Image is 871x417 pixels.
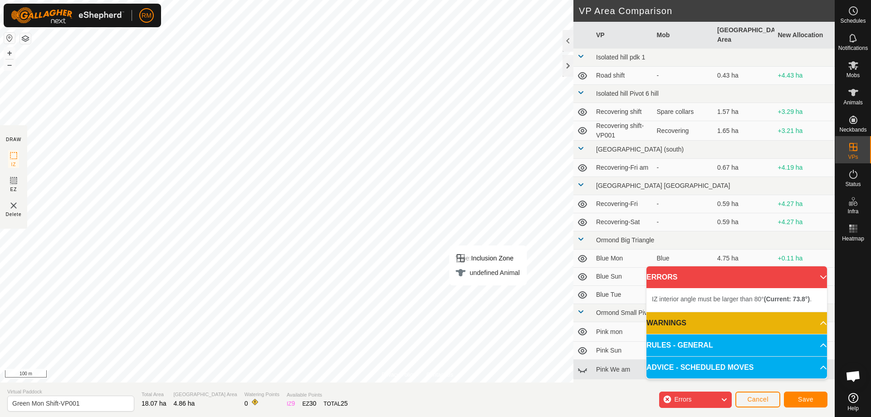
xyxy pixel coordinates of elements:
[592,103,653,121] td: Recovering shift
[596,182,730,189] span: [GEOGRAPHIC_DATA] [GEOGRAPHIC_DATA]
[674,396,691,403] span: Errors
[592,213,653,231] td: Recovering-Sat
[714,213,774,231] td: 0.59 ha
[843,100,863,105] span: Animals
[835,389,871,415] a: Help
[646,318,686,329] span: WARNINGS
[592,342,653,360] td: Pink Sun
[774,195,835,213] td: +4.27 ha
[4,33,15,44] button: Reset Map
[657,126,710,136] div: Recovering
[7,388,134,396] span: Virtual Paddock
[596,54,645,61] span: Isolated hill pdk 1
[774,67,835,85] td: +4.43 ha
[774,121,835,141] td: +3.21 ha
[174,400,195,407] span: 4.86 ha
[847,209,858,214] span: Infra
[579,5,835,16] h2: VP Area Comparison
[8,200,19,211] img: VP
[323,399,347,408] div: TOTAL
[774,250,835,268] td: +0.11 ha
[6,136,21,143] div: DRAW
[4,59,15,70] button: –
[838,45,868,51] span: Notifications
[592,286,653,304] td: Blue Tue
[848,154,858,160] span: VPs
[592,268,653,286] td: Blue Sun
[714,195,774,213] td: 0.59 ha
[646,340,713,351] span: RULES - GENERAL
[657,71,710,80] div: -
[596,236,654,244] span: Ormond Big Triangle
[455,267,519,278] div: undefined Animal
[142,400,166,407] span: 18.07 ha
[592,360,653,379] td: Pink We am
[714,121,774,141] td: 1.65 ha
[764,295,810,303] b: (Current: 73.8°)
[847,406,859,411] span: Help
[747,396,768,403] span: Cancel
[292,400,295,407] span: 9
[657,217,710,227] div: -
[714,159,774,177] td: 0.67 ha
[714,250,774,268] td: 4.75 ha
[592,121,653,141] td: Recovering shift-VP001
[245,400,248,407] span: 0
[646,334,827,356] p-accordion-header: RULES - GENERAL
[657,254,710,263] div: Blue
[287,391,348,399] span: Available Points
[11,7,124,24] img: Gallagher Logo
[592,67,653,85] td: Road shift
[774,103,835,121] td: +3.29 ha
[774,159,835,177] td: +4.19 ha
[592,22,653,49] th: VP
[845,182,861,187] span: Status
[774,22,835,49] th: New Allocation
[840,18,866,24] span: Schedules
[839,127,866,132] span: Neckbands
[657,163,710,172] div: -
[592,159,653,177] td: Recovering-Fri am
[646,272,677,283] span: ERRORS
[714,67,774,85] td: 0.43 ha
[735,392,780,407] button: Cancel
[653,22,714,49] th: Mob
[596,309,652,316] span: Ormond Small Pivot
[774,213,835,231] td: +4.27 ha
[10,186,17,193] span: EZ
[174,391,237,398] span: [GEOGRAPHIC_DATA] Area
[592,250,653,268] td: Blue Mon
[382,371,416,379] a: Privacy Policy
[6,211,22,218] span: Delete
[341,400,348,407] span: 25
[657,199,710,209] div: -
[646,288,827,312] p-accordion-content: ERRORS
[142,391,166,398] span: Total Area
[646,266,827,288] p-accordion-header: ERRORS
[840,363,867,390] div: Open chat
[596,146,684,153] span: [GEOGRAPHIC_DATA] (south)
[287,399,295,408] div: IZ
[842,236,864,241] span: Heatmap
[4,48,15,59] button: +
[20,33,31,44] button: Map Layers
[646,362,754,373] span: ADVICE - SCHEDULED MOVES
[784,392,827,407] button: Save
[302,399,316,408] div: EZ
[309,400,317,407] span: 30
[652,295,812,303] span: IZ interior angle must be larger than 80° .
[592,322,653,342] td: Pink mon
[798,396,813,403] span: Save
[657,107,710,117] div: Spare collars
[714,103,774,121] td: 1.57 ha
[596,90,659,97] span: Isolated hill Pivot 6 hill
[646,312,827,334] p-accordion-header: WARNINGS
[714,22,774,49] th: [GEOGRAPHIC_DATA] Area
[455,253,519,264] div: Inclusion Zone
[11,161,16,168] span: IZ
[142,11,152,20] span: RM
[847,73,860,78] span: Mobs
[426,371,453,379] a: Contact Us
[245,391,279,398] span: Watering Points
[646,357,827,378] p-accordion-header: ADVICE - SCHEDULED MOVES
